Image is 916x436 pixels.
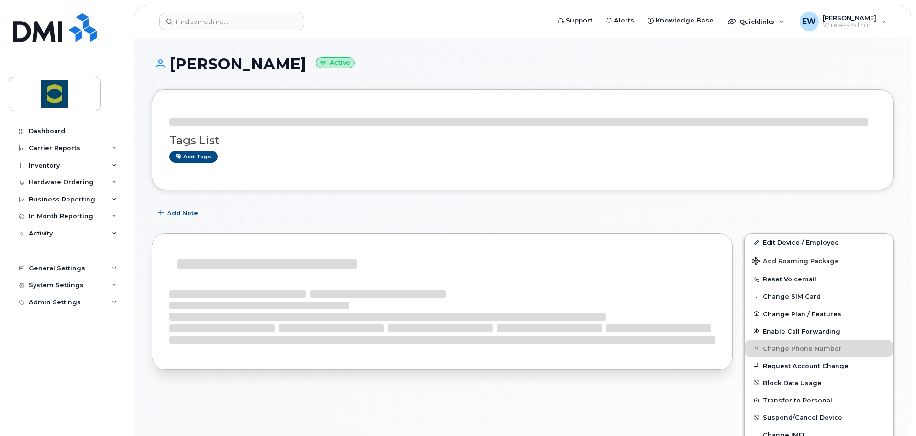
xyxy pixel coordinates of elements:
span: Add Roaming Package [752,257,839,267]
button: Add Roaming Package [745,251,893,270]
h3: Tags List [169,134,876,146]
button: Suspend/Cancel Device [745,409,893,426]
button: Change SIM Card [745,288,893,305]
a: Add tags [169,151,218,163]
button: Block Data Usage [745,374,893,391]
a: Edit Device / Employee [745,234,893,251]
button: Change Phone Number [745,340,893,357]
button: Change Plan / Features [745,305,893,323]
small: Active [316,57,355,68]
span: Suspend/Cancel Device [763,414,842,421]
button: Transfer to Personal [745,391,893,409]
h1: [PERSON_NAME] [152,56,894,72]
button: Add Note [152,204,206,222]
button: Reset Voicemail [745,270,893,288]
span: Change Plan / Features [763,310,841,317]
button: Request Account Change [745,357,893,374]
span: Add Note [167,209,198,218]
span: Enable Call Forwarding [763,327,840,335]
button: Enable Call Forwarding [745,323,893,340]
